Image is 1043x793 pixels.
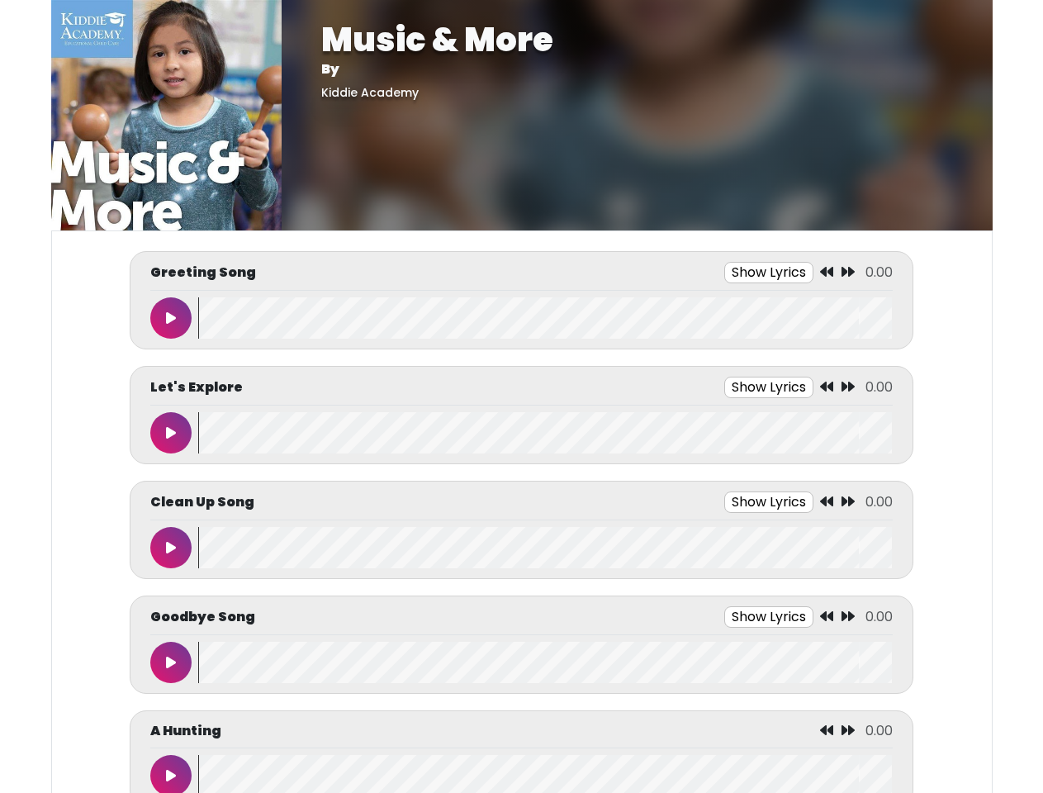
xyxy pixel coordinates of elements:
[865,492,893,511] span: 0.00
[865,607,893,626] span: 0.00
[150,721,221,741] p: A Hunting
[865,721,893,740] span: 0.00
[724,491,813,513] button: Show Lyrics
[150,378,243,397] p: Let's Explore
[150,263,256,283] p: Greeting Song
[321,59,953,79] p: By
[150,607,255,627] p: Goodbye Song
[321,20,953,59] h1: Music & More
[865,378,893,396] span: 0.00
[724,377,813,398] button: Show Lyrics
[150,492,254,512] p: Clean Up Song
[865,263,893,282] span: 0.00
[724,606,813,628] button: Show Lyrics
[321,86,953,100] h5: Kiddie Academy
[724,262,813,283] button: Show Lyrics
